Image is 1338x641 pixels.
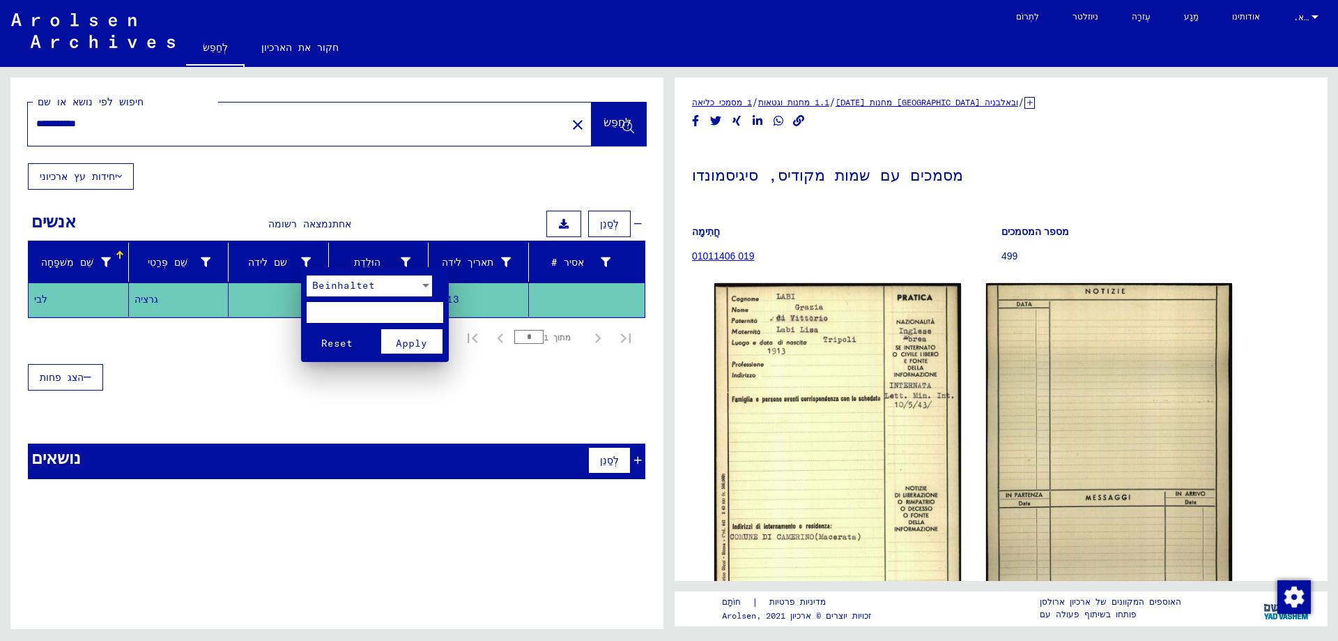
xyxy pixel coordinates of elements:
[312,279,375,292] span: Beinhaltet
[307,329,368,354] button: Reset
[1277,580,1311,614] img: שינוי הסכמה
[381,329,443,354] button: Apply
[1277,580,1310,613] div: שינוי הסכמה
[396,337,427,349] span: Apply
[321,337,353,349] span: Reset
